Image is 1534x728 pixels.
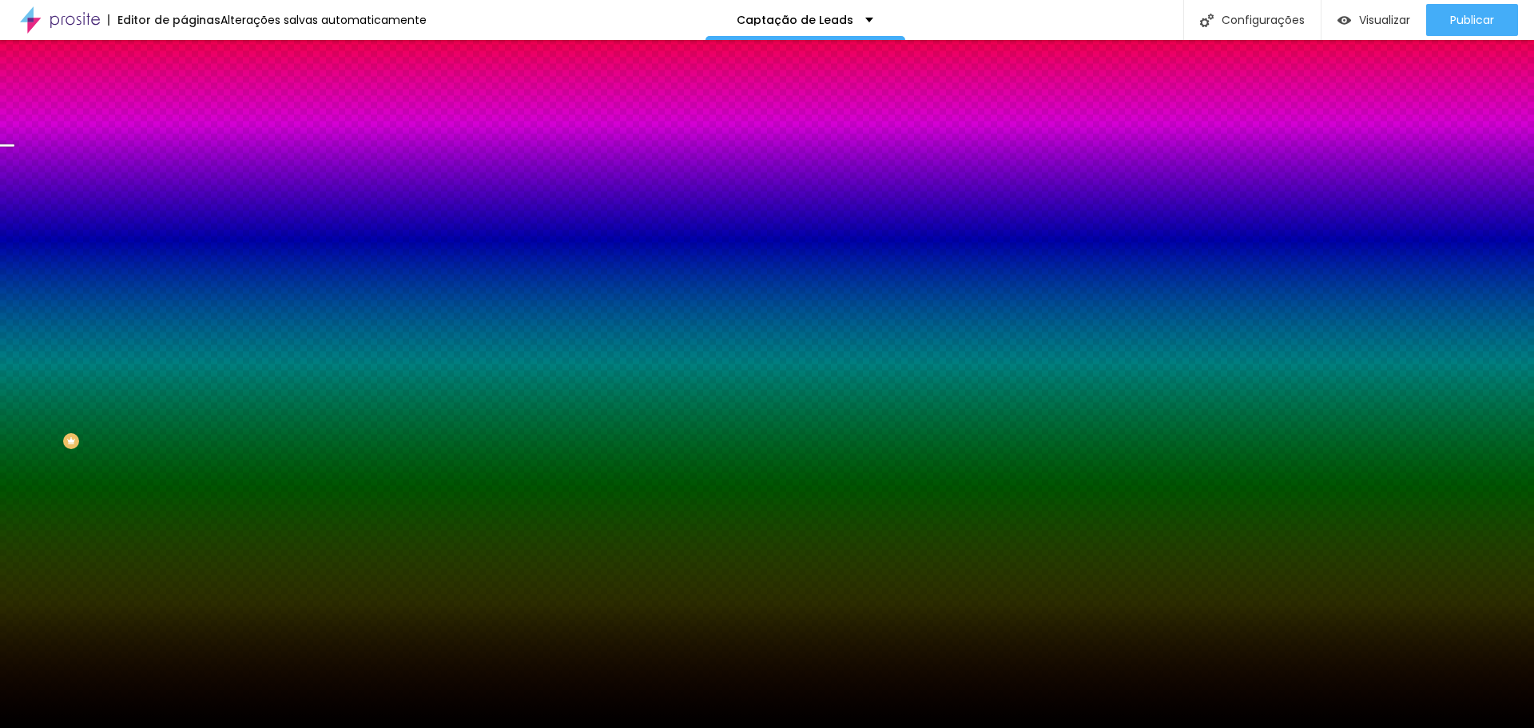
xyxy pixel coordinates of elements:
span: Publicar [1450,14,1494,26]
p: Captação de Leads [737,14,853,26]
span: Visualizar [1359,14,1410,26]
button: Visualizar [1321,4,1426,36]
div: Editor de páginas [108,14,221,26]
img: Icone [1200,14,1214,27]
img: view-1.svg [1337,14,1351,27]
div: Alterações salvas automaticamente [221,14,427,26]
button: Publicar [1426,4,1518,36]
